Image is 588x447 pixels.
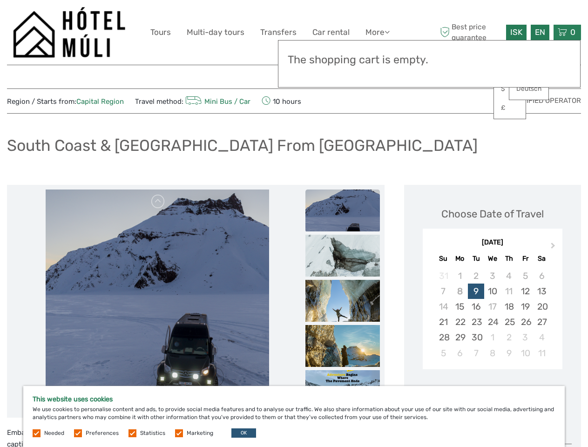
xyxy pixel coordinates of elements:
div: Choose Monday, October 6th, 2025 [452,345,468,361]
div: Choose Thursday, October 2nd, 2025 [501,330,517,345]
div: Not available Sunday, August 31st, 2025 [435,268,452,284]
div: Fr [517,252,534,265]
label: Marketing [187,429,213,437]
div: Not available Monday, September 8th, 2025 [452,284,468,299]
img: 5aa7c40b44774a29bfeef193a0e4cf92_slider_thumbnail.png [305,190,380,231]
div: Tu [468,252,484,265]
div: Choose Saturday, September 20th, 2025 [534,299,550,314]
div: Choose Tuesday, September 16th, 2025 [468,299,484,314]
button: Open LiveChat chat widget [107,14,118,26]
div: EN [531,25,549,40]
label: Statistics [140,429,165,437]
div: Choose Monday, September 29th, 2025 [452,330,468,345]
button: Next Month [547,240,561,255]
div: We [484,252,500,265]
p: We're away right now. Please check back later! [13,16,105,24]
div: Choose Saturday, October 11th, 2025 [534,345,550,361]
div: Choose Sunday, October 5th, 2025 [435,345,452,361]
div: Not available Wednesday, September 3rd, 2025 [484,268,500,284]
a: Car rental [312,26,350,39]
div: Not available Thursday, September 11th, 2025 [501,284,517,299]
span: Verified Operator [513,96,581,106]
img: 89819f6ccfe541a9816e443a85b7b5a2_slider_thumbnail.png [305,280,380,322]
div: [DATE] [423,238,562,248]
div: Not available Saturday, September 6th, 2025 [534,268,550,284]
a: Mini Bus / Car [183,97,250,106]
img: 393d94136ce94958ae613f6e036cad8f_slider_thumbnail.png [305,235,380,277]
div: Choose Sunday, September 21st, 2025 [435,314,452,330]
div: Choose Saturday, September 13th, 2025 [534,284,550,299]
div: Not available Wednesday, September 17th, 2025 [484,299,500,314]
div: Choose Friday, October 10th, 2025 [517,345,534,361]
div: Choose Tuesday, September 9th, 2025 [468,284,484,299]
div: Choose Wednesday, September 10th, 2025 [484,284,500,299]
div: Choose Monday, September 22nd, 2025 [452,314,468,330]
div: Choose Tuesday, October 7th, 2025 [468,345,484,361]
label: Needed [44,429,64,437]
div: Choose Wednesday, October 8th, 2025 [484,345,500,361]
div: Choose Saturday, September 27th, 2025 [534,314,550,330]
a: Transfers [260,26,297,39]
h1: South Coast & [GEOGRAPHIC_DATA] From [GEOGRAPHIC_DATA] [7,136,478,155]
a: Tours [150,26,171,39]
button: OK [231,428,256,438]
a: More [365,26,390,39]
div: Th [501,252,517,265]
img: 50131844b04c4ebfbff5a6af19b36a5f_slider_thumbnail.png [305,325,380,367]
div: Choose Tuesday, September 30th, 2025 [468,330,484,345]
div: Not available Sunday, September 14th, 2025 [435,299,452,314]
div: Choose Friday, September 12th, 2025 [517,284,534,299]
div: Not available Thursday, September 4th, 2025 [501,268,517,284]
div: Choose Monday, September 15th, 2025 [452,299,468,314]
div: Choose Friday, September 19th, 2025 [517,299,534,314]
div: Sa [534,252,550,265]
div: Not available Sunday, September 7th, 2025 [435,284,452,299]
div: month 2025-09 [426,268,559,361]
span: Region / Starts from: [7,97,124,107]
a: Capital Region [76,97,124,106]
a: Multi-day tours [187,26,244,39]
div: Su [435,252,452,265]
span: ISK [510,27,522,37]
div: Choose Wednesday, October 1st, 2025 [484,330,500,345]
h3: The shopping cart is empty. [288,54,571,67]
div: Not available Friday, September 5th, 2025 [517,268,534,284]
a: £ [494,100,526,116]
div: Choose Friday, October 3rd, 2025 [517,330,534,345]
div: Choose Friday, September 26th, 2025 [517,314,534,330]
div: Choose Thursday, September 18th, 2025 [501,299,517,314]
span: 10 hours [262,95,301,108]
span: 0 [569,27,577,37]
span: Travel method: [135,95,250,108]
img: 1276-09780d38-f550-4f2e-b773-0f2717b8e24e_logo_big.png [13,7,125,58]
label: Preferences [86,429,119,437]
div: Not available Tuesday, September 2nd, 2025 [468,268,484,284]
div: Choose Tuesday, September 23rd, 2025 [468,314,484,330]
img: a1c5721831984b3db42b7b0896479fbd_slider_thumbnail.png [305,370,380,412]
div: Mo [452,252,468,265]
div: Choose Sunday, September 28th, 2025 [435,330,452,345]
div: Choose Wednesday, September 24th, 2025 [484,314,500,330]
div: Not available Monday, September 1st, 2025 [452,268,468,284]
h5: This website uses cookies [33,395,555,403]
div: Choose Date of Travel [441,207,544,221]
div: Choose Saturday, October 4th, 2025 [534,330,550,345]
div: We use cookies to personalise content and ads, to provide social media features and to analyse ou... [23,386,565,447]
a: Deutsch [509,81,548,97]
span: Best price guarantee [438,22,504,42]
img: 5aa7c40b44774a29bfeef193a0e4cf92_main_slider.png [46,190,269,413]
div: Choose Thursday, September 25th, 2025 [501,314,517,330]
a: $ [494,81,526,97]
div: Choose Thursday, October 9th, 2025 [501,345,517,361]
